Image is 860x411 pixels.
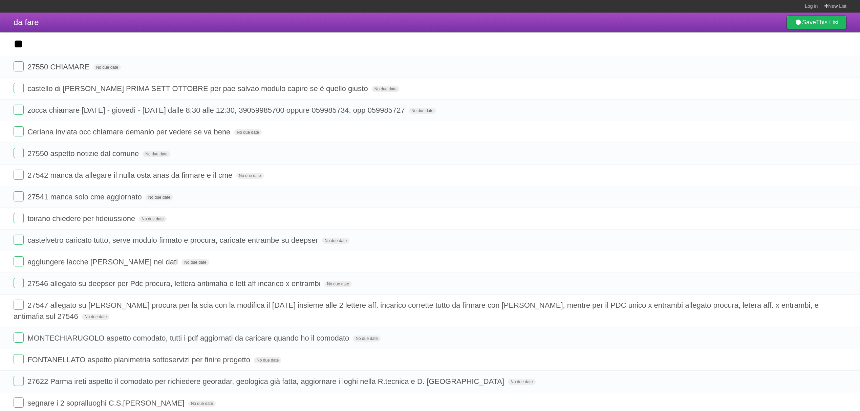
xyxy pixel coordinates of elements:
[27,399,186,407] span: segnare i 2 sopralluoghi C.S.[PERSON_NAME]
[322,238,349,244] span: No due date
[27,258,179,266] span: aggiungere lacche [PERSON_NAME] nei dati
[188,401,216,407] span: No due date
[14,235,24,245] label: Done
[787,16,846,29] a: SaveThis List
[508,379,535,385] span: No due date
[14,61,24,71] label: Done
[93,64,121,70] span: No due date
[14,148,24,158] label: Done
[27,128,232,136] span: Ceriana inviata occ chiamare demanio per vedere se va bene
[139,216,166,222] span: No due date
[234,129,261,135] span: No due date
[14,105,24,115] label: Done
[14,301,819,321] span: 27547 allegato su [PERSON_NAME] procura per la scia con la modifica il [DATE] insieme alle 2 lett...
[14,376,24,386] label: Done
[181,259,209,265] span: No due date
[14,354,24,364] label: Done
[143,151,170,157] span: No due date
[816,19,839,26] b: This List
[27,214,137,223] span: toirano chiedere per fideiussione
[14,278,24,288] label: Done
[146,194,173,200] span: No due date
[254,357,281,363] span: No due date
[14,397,24,408] label: Done
[27,334,351,342] span: MONTECHIARUGOLO aspetto comodato, tutti i pdf aggiornati da caricare quando ho il comodato
[14,83,24,93] label: Done
[14,191,24,201] label: Done
[27,377,506,386] span: 27622 Parma ireti aspetto il comodato per richiedere georadar, geologica già fatta, aggiornare i ...
[324,281,352,287] span: No due date
[27,149,141,158] span: 27550 aspetto notizie dal comune
[14,256,24,266] label: Done
[236,173,264,179] span: No due date
[82,314,109,320] span: No due date
[27,171,234,179] span: 27542 manca da allegare il nulla osta anas da firmare e il cme
[409,108,436,114] span: No due date
[14,126,24,136] label: Done
[27,279,322,288] span: 27546 allegato su deepser per Pdc procura, lettera antimafia e lett aff incarico x entrambi
[372,86,399,92] span: No due date
[27,84,370,93] span: castello di [PERSON_NAME] PRIMA SETT OTTOBRE per pae salvao modulo capire se è quello giusto
[14,170,24,180] label: Done
[14,332,24,343] label: Done
[27,193,144,201] span: 27541 manca solo cme aggiornato
[27,236,320,244] span: castelvetro caricato tutto, serve modulo firmato e procura, caricate entrambe su deepser
[27,355,252,364] span: FONTANELLATO aspetto planimetria sottoservizi per finire progetto
[353,336,380,342] span: No due date
[14,300,24,310] label: Done
[14,213,24,223] label: Done
[14,18,39,27] span: da fare
[27,63,91,71] span: 27550 CHIAMARE
[27,106,407,114] span: zocca chiamare [DATE] - giovedì - [DATE] dalle 8:30 alle 12:30, 39059985700 oppure 059985734, opp...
